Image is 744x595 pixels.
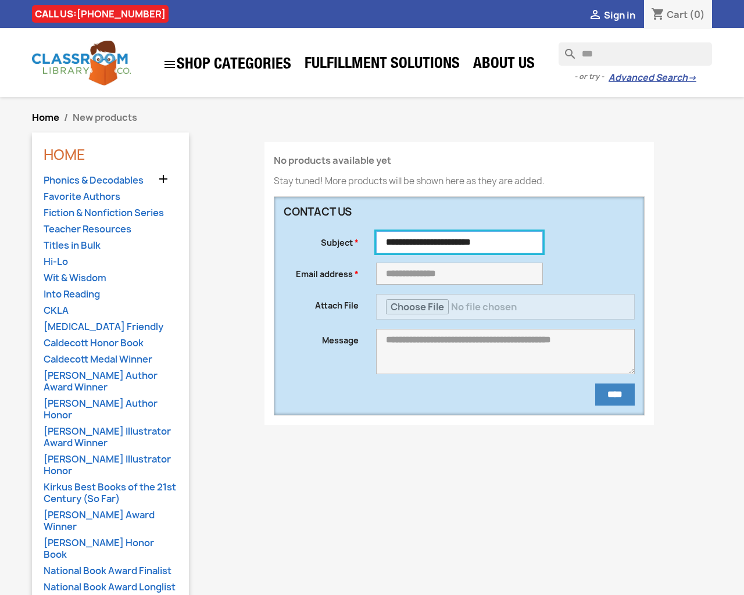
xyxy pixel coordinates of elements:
a: Caldecott Medal Winner [44,353,177,367]
i: search [559,42,573,56]
label: Email address [275,263,367,280]
i:  [588,9,602,23]
h4: No products available yet [274,156,645,166]
a: [PERSON_NAME] Author Award Winner [44,370,177,395]
img: Classroom Library Company [32,41,131,85]
a: [PERSON_NAME] Honor Book [44,537,177,562]
a: Caldecott Honor Book [44,337,177,350]
a: [PERSON_NAME] Author Honor [44,397,177,422]
label: Attach File [275,294,367,311]
a: Fiction & Nonfiction Series [44,207,177,220]
a: Teacher Resources [44,223,177,236]
span: - or try - [574,71,609,83]
a:  Sign in [588,9,635,21]
a: [PERSON_NAME] Award Winner [44,509,177,534]
a: National Book Award Longlist [44,581,177,594]
i:  [163,58,177,71]
a: Kirkus Best Books of the 21st Century (So Far) [44,481,177,506]
a: [MEDICAL_DATA] Friendly [44,321,177,334]
i:  [156,172,170,186]
input: Search [559,42,712,66]
label: Subject [275,231,367,249]
a: CKLA [44,304,177,318]
a: Favorite Authors [44,191,177,204]
p: Stay tuned! More products will be shown here as they are added. [274,175,645,187]
a: Phonics & Decodables [44,174,177,188]
i: shopping_cart [651,8,665,22]
a: Hi-Lo [44,256,177,269]
span: New products [73,111,137,124]
a: Fulfillment Solutions [299,53,466,77]
a: Advanced Search→ [609,72,696,84]
h3: Contact us [284,206,543,218]
span: (0) [689,8,705,21]
a: [PERSON_NAME] Illustrator Award Winner [44,425,177,450]
a: [PHONE_NUMBER] [77,8,166,20]
span: Cart [667,8,688,21]
a: Titles in Bulk [44,239,177,253]
a: Wit & Wisdom [44,272,177,285]
span: → [688,72,696,84]
a: Into Reading [44,288,177,302]
a: National Book Award Finalist [44,565,177,578]
a: About Us [467,53,541,77]
a: SHOP CATEGORIES [157,52,297,77]
label: Message [275,329,367,346]
span: Sign in [604,9,635,21]
a: Home [32,111,59,124]
a: [PERSON_NAME] Illustrator Honor [44,453,177,478]
div: CALL US: [32,5,169,23]
a: Home [44,145,85,164]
